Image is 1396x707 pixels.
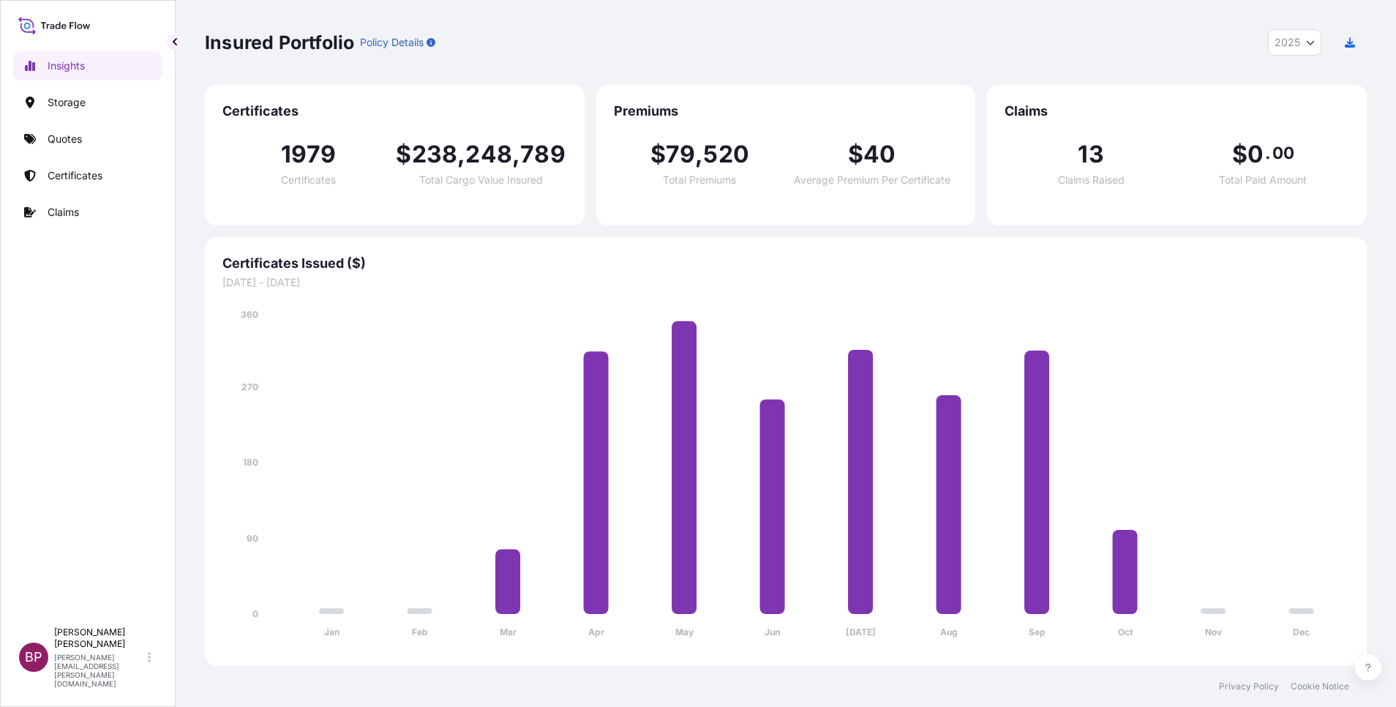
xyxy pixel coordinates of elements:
span: , [457,143,465,166]
p: Certificates [48,168,102,183]
tspan: Dec [1293,626,1310,637]
p: Insured Portfolio [205,31,354,54]
span: Total Cargo Value Insured [419,175,543,185]
p: [PERSON_NAME][EMAIL_ADDRESS][PERSON_NAME][DOMAIN_NAME] [54,653,145,688]
tspan: 90 [247,533,258,544]
tspan: Feb [412,626,428,637]
tspan: [DATE] [846,626,876,637]
span: BP [25,650,42,665]
a: Insights [12,51,163,81]
span: Average Premium Per Certificate [794,175,950,185]
a: Privacy Policy [1219,681,1279,692]
tspan: Jan [324,626,339,637]
tspan: May [675,626,694,637]
tspan: 270 [241,381,258,392]
span: , [512,143,520,166]
span: 1979 [281,143,336,166]
span: 2025 [1275,35,1300,50]
span: $ [650,143,666,166]
span: Premiums [614,102,958,120]
span: Total Paid Amount [1219,175,1307,185]
button: Year Selector [1268,29,1321,56]
tspan: Oct [1118,626,1133,637]
tspan: Jun [765,626,780,637]
tspan: 360 [241,309,258,320]
span: 13 [1078,143,1103,166]
span: Certificates Issued ($) [222,255,1349,272]
tspan: Nov [1205,626,1223,637]
a: Claims [12,198,163,227]
span: . [1265,147,1270,159]
span: $ [396,143,411,166]
p: [PERSON_NAME] [PERSON_NAME] [54,626,145,650]
span: , [695,143,703,166]
span: Claims Raised [1058,175,1125,185]
span: $ [848,143,863,166]
a: Storage [12,88,163,117]
span: 520 [703,143,749,166]
p: Insights [48,59,85,73]
a: Cookie Notice [1291,681,1349,692]
span: 40 [863,143,896,166]
tspan: Sep [1029,626,1046,637]
span: Total Premiums [663,175,736,185]
span: 79 [666,143,695,166]
tspan: Apr [588,626,604,637]
span: 00 [1272,147,1294,159]
span: Certificates [222,102,567,120]
p: Quotes [48,132,82,146]
span: Claims [1005,102,1349,120]
p: Storage [48,95,86,110]
span: [DATE] - [DATE] [222,275,1349,290]
span: 238 [412,143,458,166]
tspan: 180 [243,457,258,468]
span: 0 [1247,143,1264,166]
span: 789 [520,143,566,166]
tspan: 0 [252,608,258,619]
a: Certificates [12,161,163,190]
span: 248 [465,143,512,166]
span: $ [1232,143,1247,166]
tspan: Mar [500,626,517,637]
span: Certificates [281,175,336,185]
tspan: Aug [940,626,958,637]
a: Quotes [12,124,163,154]
p: Claims [48,205,79,220]
p: Policy Details [360,35,424,50]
